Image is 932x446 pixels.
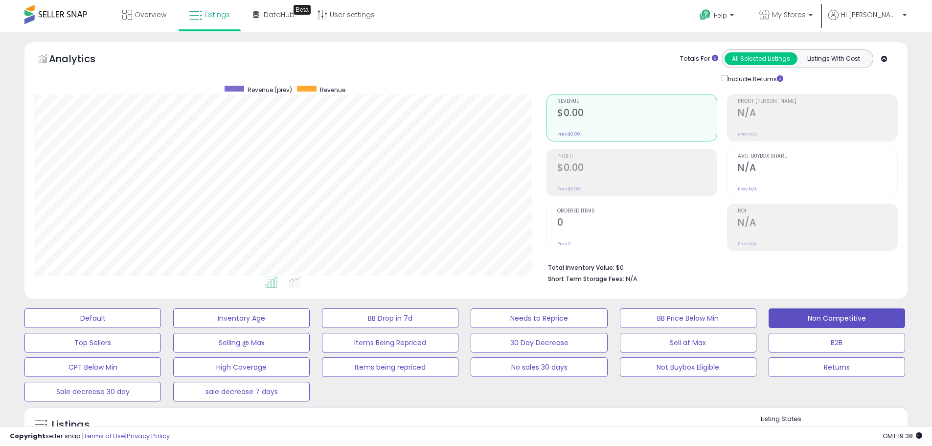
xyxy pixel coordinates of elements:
[548,275,624,283] b: Short Term Storage Fees:
[769,333,905,352] button: B2B
[769,308,905,328] button: Non Competitive
[557,186,580,192] small: Prev: $0.00
[471,308,607,328] button: Needs to Reprice
[557,241,571,247] small: Prev: 0
[24,357,161,377] button: CPT Below Min
[797,52,870,65] button: Listings With Cost
[557,131,580,137] small: Prev: $0.00
[714,73,795,84] div: Include Returns
[738,99,897,104] span: Profit [PERSON_NAME]
[725,52,797,65] button: All Selected Listings
[738,154,897,159] span: Avg. Buybox Share
[844,426,881,434] label: Deactivated
[205,10,230,20] span: Listings
[10,432,170,441] div: seller snap | |
[738,186,757,192] small: Prev: N/A
[828,10,907,32] a: Hi [PERSON_NAME]
[127,431,170,441] a: Privacy Policy
[557,154,717,159] span: Profit
[738,131,757,137] small: Prev: N/A
[264,10,295,20] span: DataHub
[173,357,310,377] button: High Coverage
[714,11,727,20] span: Help
[173,382,310,401] button: sale decrease 7 days
[883,431,922,441] span: 2025-09-9 19:38 GMT
[692,1,744,32] a: Help
[173,333,310,352] button: Selling @ Max
[769,357,905,377] button: Returns
[471,357,607,377] button: No sales 30 days
[699,9,711,21] i: Get Help
[738,241,757,247] small: Prev: N/A
[841,10,900,20] span: Hi [PERSON_NAME]
[626,274,637,283] span: N/A
[24,333,161,352] button: Top Sellers
[557,107,717,120] h2: $0.00
[173,308,310,328] button: Inventory Age
[24,308,161,328] button: Default
[471,333,607,352] button: 30 Day Decrease
[294,5,311,15] div: Tooltip anchor
[248,86,292,94] span: Revenue (prev)
[557,209,717,214] span: Ordered Items
[557,162,717,175] h2: $0.00
[772,10,806,20] span: My Stores
[84,431,125,441] a: Terms of Use
[771,426,789,434] label: Active
[620,308,756,328] button: BB Price Below Min
[322,308,458,328] button: BB Drop in 7d
[680,54,718,64] div: Totals For
[761,415,908,424] p: Listing States:
[738,107,897,120] h2: N/A
[24,382,161,401] button: Sale decrease 30 day
[320,86,345,94] span: Revenue
[52,418,90,432] h5: Listings
[548,261,890,273] li: $0
[738,209,897,214] span: ROI
[49,52,114,68] h5: Analytics
[738,217,897,230] h2: N/A
[620,357,756,377] button: Not Buybox Eligible
[548,263,614,272] b: Total Inventory Value:
[557,217,717,230] h2: 0
[557,99,717,104] span: Revenue
[738,162,897,175] h2: N/A
[10,431,45,441] strong: Copyright
[322,333,458,352] button: Items Being Repriced
[620,333,756,352] button: Sell at Max
[322,357,458,377] button: Items being repriced
[135,10,166,20] span: Overview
